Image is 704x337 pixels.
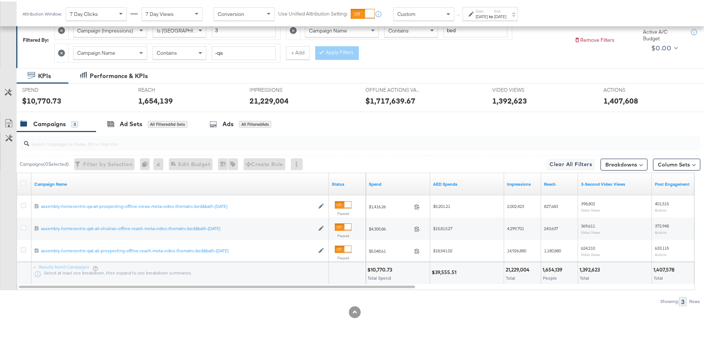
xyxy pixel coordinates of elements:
[41,224,314,230] a: assembly-homecentre-qat-all-shukran-offline-reach-meta-video-thematic-bed&bath-[DATE]
[655,199,669,205] span: 401,515
[90,70,148,79] div: Performance & KPIs
[433,246,452,252] span: $18,541.02
[70,9,98,16] span: 7 Day Clicks
[278,9,348,16] label: Use Unified Attribution Setting:
[335,210,351,215] label: Paused
[507,246,526,252] span: 14,926,880
[547,157,595,169] button: Clear All Filters
[433,180,501,186] a: 3.6725
[218,9,244,16] span: Conversion
[34,180,326,186] a: Your campaign name.
[365,85,421,92] span: OFFLINE ACTIONS VALUE
[41,246,314,253] a: assembly-homecentre-qat-all-prospecting-offline-reach-meta-video-thematic-bed&bath-[DATE]
[29,132,638,146] input: Search Campaigns by Name, ID or Objective
[507,202,524,208] span: 2,002,423
[369,225,411,230] span: $4,305.86
[146,9,174,16] span: 7 Day Views
[492,94,527,105] div: 1,392,623
[544,246,561,252] span: 1,180,880
[20,159,69,166] div: Campaigns ( 0 Selected)
[492,85,548,92] span: VIDEO VIEWS
[140,157,153,169] div: 0
[41,202,314,208] a: assembly-homecentre-qa-all-prospecting-offline-views-meta-video-thematic-bed&bath-[DATE]
[397,9,415,16] span: Custom
[368,274,391,279] span: Total Spend
[120,118,142,127] div: Ad Sets
[544,224,558,230] span: 243,637
[239,119,271,126] div: All Filtered Ads
[77,48,115,55] span: Campaign Name
[603,94,638,105] div: 1,407,608
[655,229,667,233] sub: Actions
[476,7,488,12] label: Start:
[369,247,411,252] span: $5,048.61
[369,180,427,186] a: The total amount spent to date.
[648,41,680,53] button: $0.00
[603,85,659,92] span: ACTIONS
[335,254,351,259] label: Paused
[494,7,506,12] label: End:
[432,267,459,274] div: $39,555.51
[157,26,213,33] span: Is [GEOGRAPHIC_DATA]
[654,274,663,279] span: Total
[38,70,51,79] div: KPIs
[22,85,78,92] span: SPEND
[249,85,305,92] span: IMPRESSIONS
[507,224,524,230] span: 4,299,701
[581,206,600,211] sub: Video Views
[651,41,671,52] div: $0.00
[222,118,234,127] div: Ads
[335,232,351,237] label: Paused
[543,265,565,272] div: 1,654,139
[443,22,507,36] input: Enter a search term
[455,13,462,15] span: ↑
[494,12,506,18] div: [DATE]
[544,202,558,208] span: 827,683
[157,48,177,55] span: Contains
[581,229,600,233] sub: Video Views
[655,244,669,249] span: 633,115
[33,118,66,127] div: Campaigns
[506,265,532,272] div: 21,229,004
[581,199,595,205] span: 398,802
[212,22,276,36] input: Enter a number
[574,35,615,42] button: Remove Filters
[369,202,411,208] span: $1,416.26
[23,35,49,42] div: Filtered By:
[581,180,649,186] a: The number of times your video was viewed for 3 seconds or more.
[367,265,394,272] div: $10,770.73
[581,251,600,255] sub: Video Views
[388,26,409,33] span: Contains
[543,274,557,279] span: People
[249,94,289,105] div: 21,229,004
[689,297,700,303] div: Rows
[22,10,62,15] div: Attribution Window:
[653,157,700,169] button: Column Sets
[286,45,310,58] button: + Add
[544,180,575,186] a: The number of people your ad was served to.
[581,222,595,227] span: 369,611
[212,45,276,58] input: Enter a search term
[655,251,667,255] sub: Actions
[653,265,677,272] div: 1,407,578
[579,265,602,272] div: 1,392,623
[22,94,61,105] div: $10,770.73
[138,85,194,92] span: REACH
[309,26,347,33] span: Campaign Name
[71,119,78,126] div: 3
[643,27,684,41] div: Active A/C Budget
[332,180,363,186] a: Shows the current state of your Ad Campaign.
[148,119,187,126] div: All Filtered Ad Sets
[476,12,488,18] div: [DATE]
[601,157,647,169] button: Breakdowns
[507,180,538,186] a: The number of times your ad was served. On mobile apps an ad is counted as served the first time ...
[679,296,687,305] div: 3
[433,224,452,230] span: $15,813.27
[488,12,494,18] strong: to
[655,222,669,227] span: 372,948
[655,206,667,211] sub: Actions
[550,158,592,168] span: Clear All Filters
